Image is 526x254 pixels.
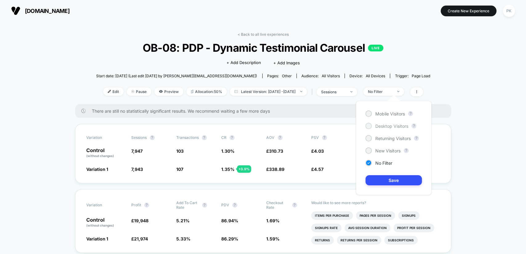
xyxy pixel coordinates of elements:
img: Visually logo [11,6,20,15]
p: LIVE [368,45,383,51]
span: 86.94 % [221,218,238,223]
span: 1.30 % [221,148,234,154]
button: ? [322,135,327,140]
li: Signups Rate [311,224,341,232]
span: Transactions [176,135,199,140]
li: Subscriptions [384,236,418,244]
button: PK [501,5,517,17]
div: Pages: [267,74,292,78]
span: 1.69 % [266,218,279,223]
span: £ [266,148,283,154]
span: Returning Visitors [375,136,411,141]
span: 86.29 % [221,236,238,241]
span: 4.03 [314,148,324,154]
span: OB-08: PDP - Dynamic Testimonial Carousel [113,41,413,54]
span: Sessions [131,135,147,140]
span: Device: [345,74,390,78]
span: + Add Images [273,60,300,65]
div: Trigger: [395,74,430,78]
span: Desktop Visitors [375,123,408,129]
span: Variation [86,135,120,140]
span: Profit [131,203,141,207]
button: ? [202,135,207,140]
span: Variation 1 [86,167,108,172]
p: Would like to see more reports? [311,200,440,205]
span: CR [221,135,226,140]
span: £ [131,236,148,241]
div: PK [503,5,515,17]
span: (without changes) [86,224,114,227]
span: There are still no statistically significant results. We recommend waiting a few more days [92,108,439,114]
span: 107 [176,167,183,172]
img: rebalance [191,90,194,93]
span: [DOMAIN_NAME] [25,8,70,14]
span: Checkout Rate [266,200,289,210]
span: 7,943 [131,167,143,172]
button: ? [408,111,413,116]
li: Profit Per Session [393,224,434,232]
span: 19,948 [134,218,149,223]
span: 5.33 % [176,236,190,241]
li: Pages Per Session [356,211,395,220]
button: Save [365,175,422,185]
span: 1.59 % [266,236,279,241]
li: Signups [398,211,419,220]
span: Pause [127,87,151,96]
li: Returns [311,236,334,244]
span: other [282,74,292,78]
img: end [350,91,353,92]
span: Latest Version: [DATE] - [DATE] [230,87,307,96]
button: ? [278,135,283,140]
p: Control [86,217,125,228]
button: ? [144,203,149,208]
button: ? [150,135,155,140]
span: No Filter [375,160,392,166]
span: £ [311,167,324,172]
span: New Visitors [375,148,401,153]
button: ? [202,203,207,208]
span: 1.35 % [221,167,234,172]
span: 21,974 [134,236,148,241]
span: £ [266,167,284,172]
button: ? [232,203,237,208]
div: No Filter [368,89,393,94]
div: Audience: [301,74,340,78]
span: Edit [103,87,124,96]
span: Start date: [DATE] (Last edit [DATE] by [PERSON_NAME][EMAIL_ADDRESS][DOMAIN_NAME]) [96,74,257,78]
span: AOV [266,135,275,140]
button: ? [414,136,419,141]
button: ? [404,148,409,153]
span: Page Load [411,74,430,78]
span: Preview [154,87,183,96]
span: £ [311,148,324,154]
span: 4.57 [314,167,324,172]
button: ? [230,135,234,140]
img: calendar [234,90,238,93]
div: + 3.9 % [237,165,251,173]
div: sessions [321,90,346,94]
button: [DOMAIN_NAME] [9,6,71,16]
span: Add To Cart Rate [176,200,199,210]
span: 338.89 [269,167,284,172]
span: Mobile Visitors [375,111,405,116]
span: 103 [176,148,184,154]
p: Control [86,148,125,158]
span: 7,947 [131,148,143,154]
span: 5.21 % [176,218,190,223]
img: edit [108,90,111,93]
span: PSV [311,135,319,140]
img: end [300,91,302,92]
button: Create New Experience [441,6,496,16]
span: Allocation: 50% [186,87,227,96]
span: (without changes) [86,154,114,158]
span: + Add Description [226,60,261,66]
img: end [397,91,399,92]
span: All Visitors [322,74,340,78]
li: Items Per Purchase [311,211,353,220]
img: end [131,90,134,93]
li: Avg Session Duration [345,224,390,232]
span: | [310,87,316,96]
button: ? [292,203,297,208]
a: < Back to all live experiences [238,32,289,37]
span: PDV [221,203,229,207]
